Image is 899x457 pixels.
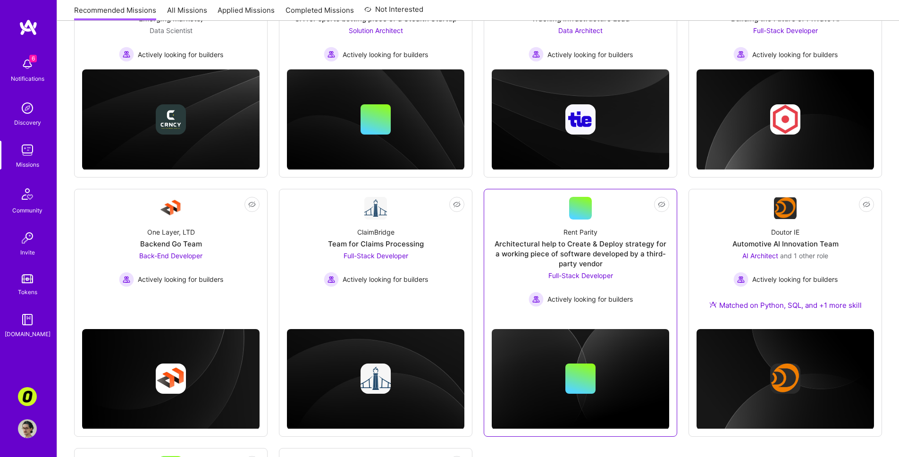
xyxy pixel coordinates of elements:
[16,387,39,406] a: Corner3: Building an AI User Researcher
[357,227,395,237] div: ClaimBridge
[697,197,874,322] a: Company LogoDoutor IEAutomotive AI Innovation TeamAI Architect and 1 other roleActively looking f...
[709,300,862,310] div: Matched on Python, SQL, and +1 more skill
[11,74,44,84] div: Notifications
[697,329,874,430] img: cover
[147,227,195,237] div: One Layer, LTD
[733,47,748,62] img: Actively looking for builders
[863,201,870,208] i: icon EyeClosed
[733,272,748,287] img: Actively looking for builders
[14,118,41,127] div: Discovery
[529,292,544,307] img: Actively looking for builders
[563,227,597,237] div: Rent Parity
[18,228,37,247] img: Invite
[780,252,828,260] span: and 1 other role
[29,55,37,62] span: 6
[364,4,423,21] a: Not Interested
[742,252,778,260] span: AI Architect
[18,55,37,74] img: bell
[349,26,403,34] span: Solution Architect
[732,239,839,249] div: Automotive AI Innovation Team
[5,329,50,339] div: [DOMAIN_NAME]
[753,26,818,34] span: Full-Stack Developer
[18,310,37,329] img: guide book
[82,329,260,430] img: cover
[119,47,134,62] img: Actively looking for builders
[18,419,37,438] img: User Avatar
[156,364,186,394] img: Company logo
[119,272,134,287] img: Actively looking for builders
[324,47,339,62] img: Actively looking for builders
[328,239,424,249] div: Team for Claims Processing
[160,197,182,220] img: Company Logo
[324,272,339,287] img: Actively looking for builders
[287,197,464,309] a: Company LogoClaimBridgeTeam for Claims ProcessingFull-Stack Developer Actively looking for builde...
[697,69,874,170] img: cover
[565,104,596,135] img: Company logo
[492,197,669,309] a: Rent ParityArchitectural help to Create & Deploy strategy for a working piece of software develop...
[774,197,797,219] img: Company Logo
[529,47,544,62] img: Actively looking for builders
[548,271,613,279] span: Full-Stack Developer
[248,201,256,208] i: icon EyeClosed
[752,274,838,284] span: Actively looking for builders
[492,239,669,269] div: Architectural help to Create & Deploy strategy for a working piece of software developed by a thi...
[74,5,156,21] a: Recommended Missions
[286,5,354,21] a: Completed Missions
[658,201,665,208] i: icon EyeClosed
[771,227,799,237] div: Doutor IE
[547,294,633,304] span: Actively looking for builders
[167,5,207,21] a: All Missions
[709,301,717,308] img: Ateam Purple Icon
[547,50,633,59] span: Actively looking for builders
[138,50,223,59] span: Actively looking for builders
[453,201,461,208] i: icon EyeClosed
[361,364,391,394] img: Company logo
[752,50,838,59] span: Actively looking for builders
[492,329,669,430] img: cover
[16,183,39,205] img: Community
[558,26,603,34] span: Data Architect
[12,205,42,215] div: Community
[156,104,186,135] img: Company logo
[16,160,39,169] div: Missions
[343,50,428,59] span: Actively looking for builders
[20,247,35,257] div: Invite
[343,274,428,284] span: Actively looking for builders
[18,287,37,297] div: Tokens
[140,239,202,249] div: Backend Go Team
[18,141,37,160] img: teamwork
[16,419,39,438] a: User Avatar
[344,252,408,260] span: Full-Stack Developer
[770,364,800,394] img: Company logo
[150,26,193,34] span: Data Scientist
[364,197,387,220] img: Company Logo
[18,387,37,406] img: Corner3: Building an AI User Researcher
[18,99,37,118] img: discovery
[82,197,260,309] a: Company LogoOne Layer, LTDBackend Go TeamBack-End Developer Actively looking for buildersActively...
[19,19,38,36] img: logo
[770,104,800,135] img: Company logo
[139,252,202,260] span: Back-End Developer
[218,5,275,21] a: Applied Missions
[138,274,223,284] span: Actively looking for builders
[287,329,464,430] img: cover
[492,69,669,170] img: cover
[22,274,33,283] img: tokens
[287,69,464,170] img: cover
[82,69,260,170] img: cover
